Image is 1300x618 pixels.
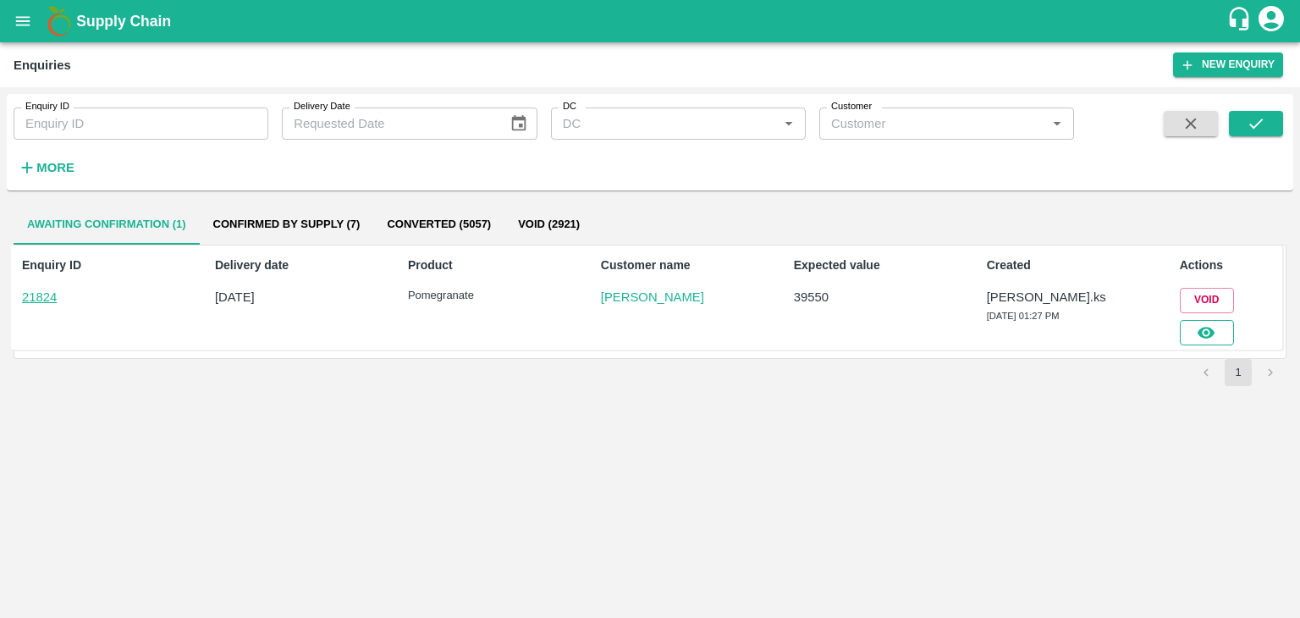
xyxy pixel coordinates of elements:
a: 21824 [22,290,57,304]
button: Void [1180,288,1234,312]
input: Enquiry ID [14,108,268,140]
button: page 1 [1225,359,1252,386]
p: 39550 [794,288,892,306]
input: Customer [824,113,1041,135]
label: Customer [831,100,872,113]
b: Supply Chain [76,13,171,30]
button: Converted (5057) [373,204,504,245]
p: Expected value [794,257,892,274]
div: Enquiries [14,54,71,76]
button: Awaiting confirmation (1) [14,204,200,245]
input: DC [556,113,773,135]
button: Open [778,113,800,135]
img: logo [42,4,76,38]
p: Pomegranate [408,288,506,304]
label: Delivery Date [294,100,350,113]
div: account of current user [1256,3,1286,39]
input: Requested Date [282,108,496,140]
button: Void (2921) [504,204,593,245]
a: Supply Chain [76,9,1226,33]
a: [PERSON_NAME] [601,288,699,306]
button: Confirmed by supply (7) [200,204,374,245]
p: [DATE] [215,288,313,306]
div: customer-support [1226,6,1256,36]
strong: More [36,161,74,174]
label: Enquiry ID [25,100,69,113]
p: Created [987,257,1085,274]
p: Actions [1180,257,1278,274]
button: Choose date [503,108,535,140]
button: open drawer [3,2,42,41]
button: New Enquiry [1173,52,1283,77]
p: Customer name [601,257,699,274]
nav: pagination navigation [1190,359,1286,386]
p: [PERSON_NAME].ks [987,288,1085,306]
p: Delivery date [215,257,313,274]
button: More [14,153,79,182]
p: Enquiry ID [22,257,120,274]
label: DC [563,100,576,113]
p: Product [408,257,506,274]
span: [DATE] 01:27 PM [987,311,1060,321]
button: Open [1046,113,1068,135]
